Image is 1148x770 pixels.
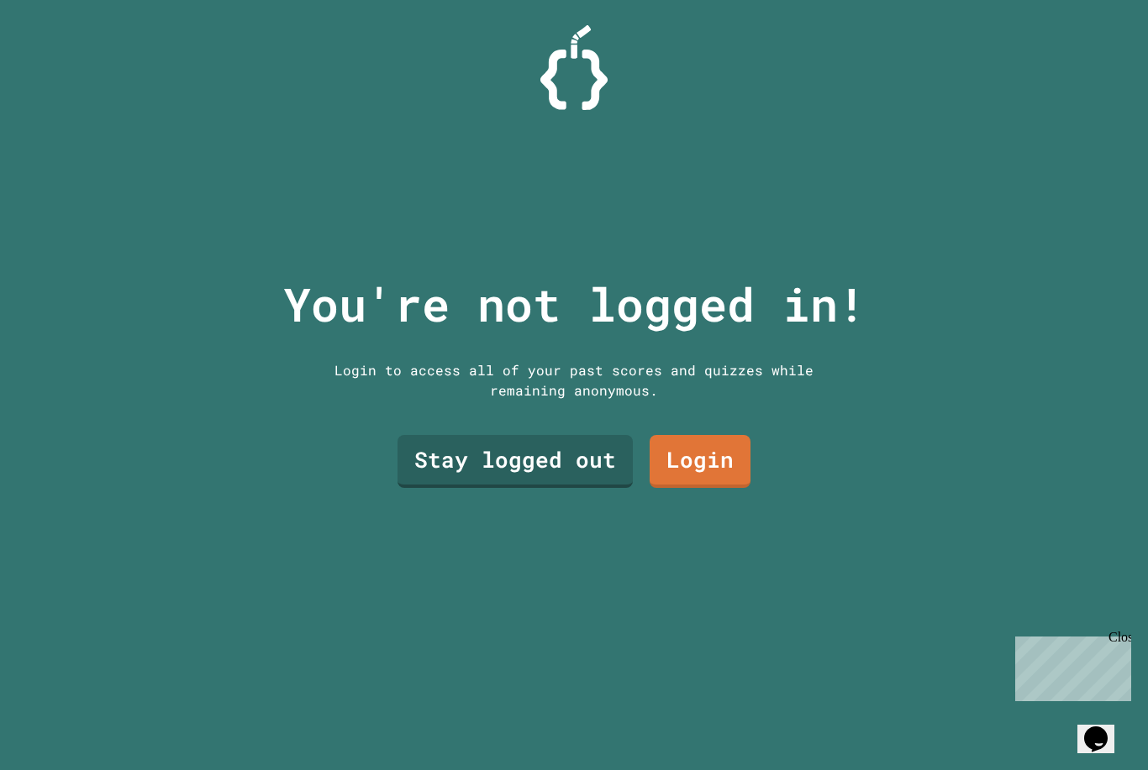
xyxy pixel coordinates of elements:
a: Stay logged out [398,435,633,488]
p: You're not logged in! [283,270,866,339]
iframe: chat widget [1008,630,1131,701]
div: Chat with us now!Close [7,7,116,107]
a: Login [650,435,750,488]
div: Login to access all of your past scores and quizzes while remaining anonymous. [322,360,826,401]
img: Logo.svg [540,25,608,110]
iframe: chat widget [1077,703,1131,753]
